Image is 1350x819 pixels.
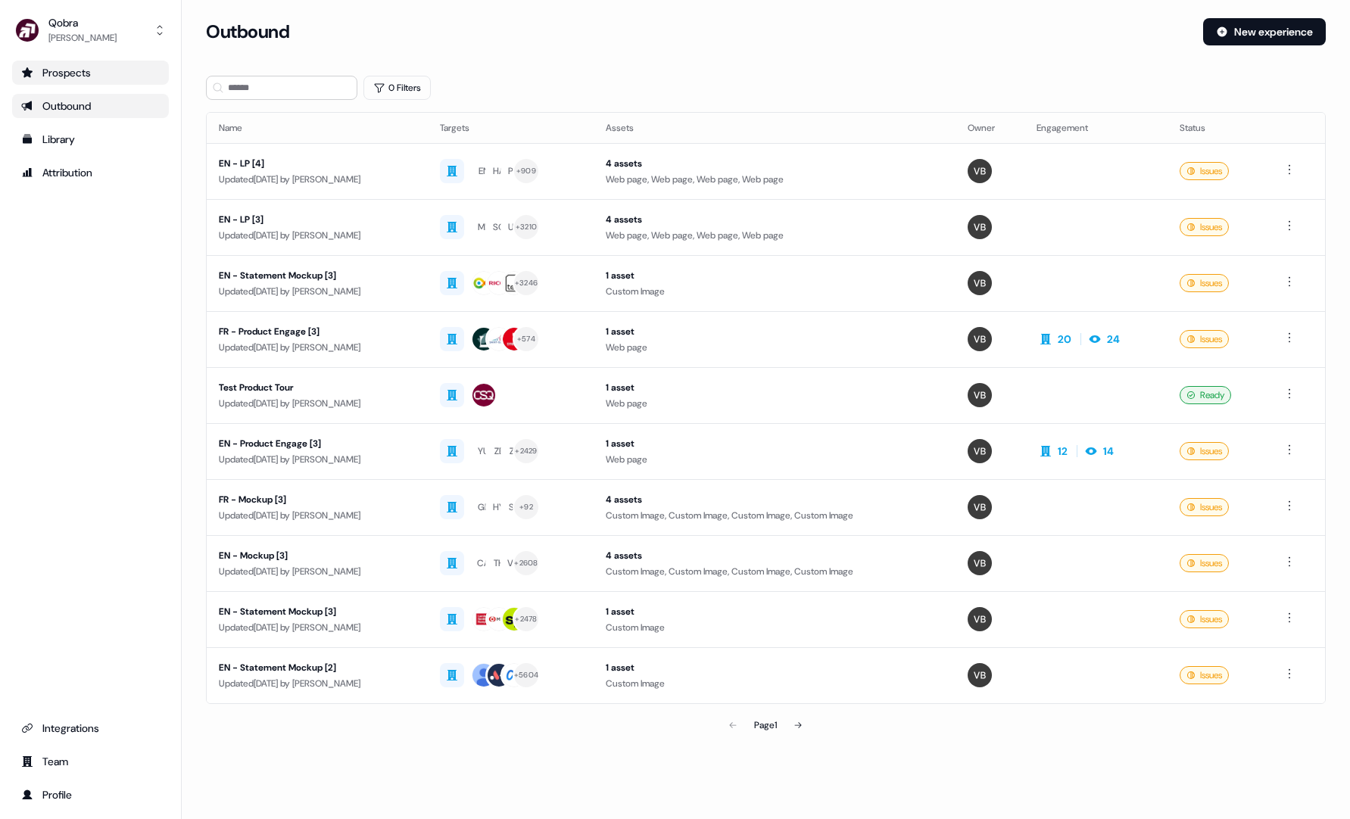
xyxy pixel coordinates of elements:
a: Go to attribution [12,160,169,185]
div: Test Product Tour [219,380,416,395]
img: Vincent [968,327,992,351]
div: 1 asset [606,268,944,283]
div: ME [478,220,490,235]
div: Custom Image [606,676,944,691]
div: 4 assets [606,492,944,507]
div: Updated [DATE] by [PERSON_NAME] [219,284,416,299]
a: Go to profile [12,783,169,807]
div: VO [507,556,520,571]
div: 24 [1107,332,1120,347]
div: Ready [1180,386,1231,404]
div: EN - Product Engage [3] [219,436,416,451]
img: Vincent [968,271,992,295]
div: GE [478,500,489,515]
div: [PERSON_NAME] [48,30,117,45]
div: UN [508,220,520,235]
a: Go to templates [12,127,169,151]
div: FR - Product Engage [3] [219,324,416,339]
div: 14 [1103,444,1114,459]
div: Issues [1180,610,1229,628]
a: Go to outbound experience [12,94,169,118]
div: EN - Statement Mockup [3] [219,268,416,283]
div: Custom Image, Custom Image, Custom Image, Custom Image [606,508,944,523]
div: Updated [DATE] by [PERSON_NAME] [219,172,416,187]
div: + 5604 [514,668,538,682]
div: + 2608 [514,556,538,570]
th: Targets [428,113,594,143]
img: Vincent [968,663,992,687]
div: EN - LP [4] [219,156,416,171]
div: Updated [DATE] by [PERSON_NAME] [219,620,416,635]
div: Web page [606,452,944,467]
div: Web page, Web page, Web page, Web page [606,228,944,243]
div: 1 asset [606,436,944,451]
div: 1 asset [606,324,944,339]
div: HY [493,500,504,515]
img: Vincent [968,159,992,183]
img: Vincent [968,215,992,239]
a: Go to prospects [12,61,169,85]
div: Updated [DATE] by [PERSON_NAME] [219,340,416,355]
div: EN - LP [3] [219,212,416,227]
div: 1 asset [606,660,944,675]
th: Status [1168,113,1268,143]
img: Vincent [968,551,992,575]
div: + 3210 [516,220,537,234]
div: Updated [DATE] by [PERSON_NAME] [219,508,416,523]
div: + 2478 [515,612,537,626]
a: Go to team [12,749,169,774]
div: Attribution [21,165,160,180]
button: 0 Filters [363,76,431,100]
div: 4 assets [606,156,944,171]
th: Owner [956,113,1024,143]
div: YU [478,444,489,459]
button: New experience [1203,18,1326,45]
img: Vincent [968,495,992,519]
div: Updated [DATE] by [PERSON_NAME] [219,228,416,243]
div: Team [21,754,160,769]
div: HA [493,163,505,179]
div: ZE [510,444,519,459]
div: SF [509,500,519,515]
img: Vincent [968,383,992,407]
div: + 574 [517,332,535,346]
div: 4 assets [606,548,944,563]
div: + 92 [519,500,533,514]
div: Custom Image, Custom Image, Custom Image, Custom Image [606,564,944,579]
img: Vincent [968,439,992,463]
th: Name [207,113,428,143]
div: ZE [494,444,504,459]
h3: Outbound [206,20,289,43]
div: Issues [1180,666,1229,684]
div: Issues [1180,498,1229,516]
div: + 3246 [515,276,538,290]
div: EN - Statement Mockup [2] [219,660,416,675]
div: Web page [606,340,944,355]
div: Custom Image [606,620,944,635]
div: Issues [1180,162,1229,180]
div: Qobra [48,15,117,30]
div: Web page [606,396,944,411]
div: + 2429 [515,444,537,458]
div: 4 assets [606,212,944,227]
div: EN [479,163,489,179]
div: PH [508,163,519,179]
div: Integrations [21,721,160,736]
div: FR - Mockup [3] [219,492,416,507]
div: TH [494,556,504,571]
div: Library [21,132,160,147]
div: 20 [1058,332,1071,347]
div: Issues [1180,442,1229,460]
div: Page 1 [754,718,777,733]
div: Updated [DATE] by [PERSON_NAME] [219,564,416,579]
th: Assets [594,113,956,143]
div: EN - Mockup [3] [219,548,416,563]
div: Profile [21,787,160,802]
div: Updated [DATE] by [PERSON_NAME] [219,452,416,467]
div: Issues [1180,218,1229,236]
div: Updated [DATE] by [PERSON_NAME] [219,676,416,691]
div: SC [493,220,505,235]
div: Issues [1180,274,1229,292]
div: Web page, Web page, Web page, Web page [606,172,944,187]
div: + 909 [516,164,536,178]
